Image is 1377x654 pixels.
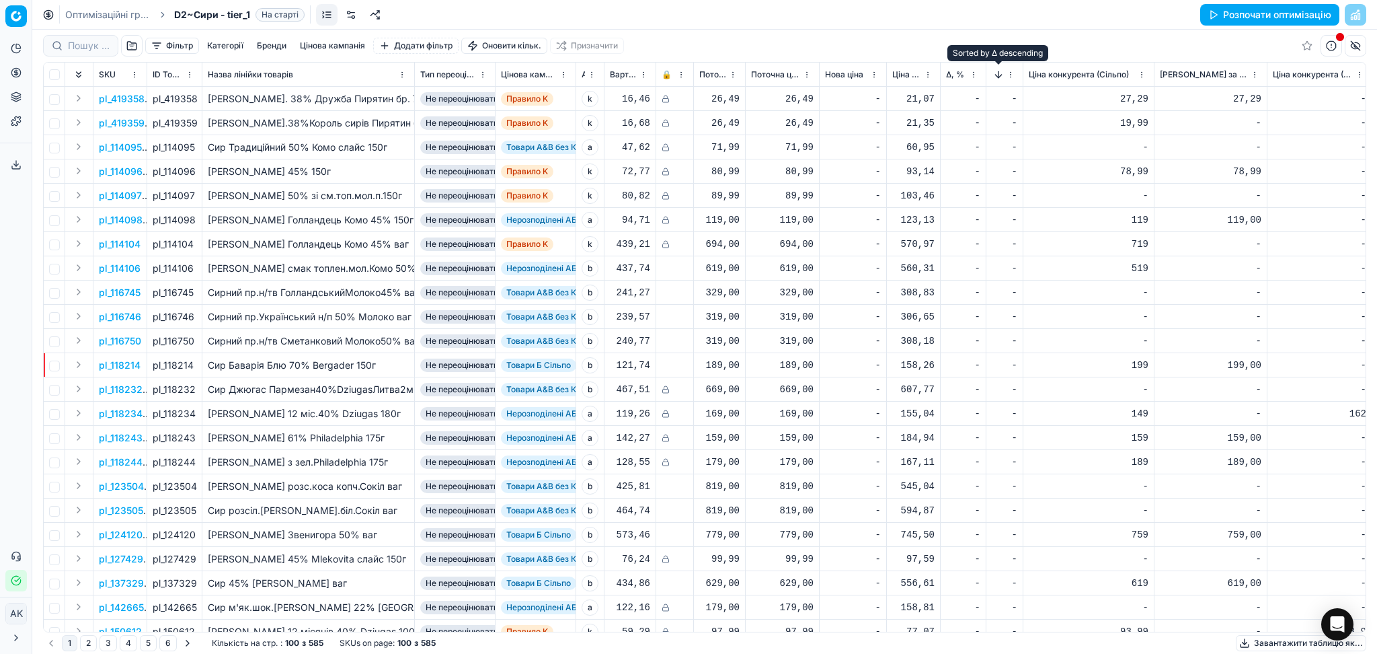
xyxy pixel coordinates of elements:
span: Цінова кампанія [501,69,557,80]
div: 329,00 [699,286,740,299]
button: pl_114095 [99,141,142,154]
div: 80,99 [751,165,814,178]
div: pl_419359 [153,116,196,130]
span: На старті [255,8,305,22]
div: pl_114097 [153,189,196,203]
div: - [946,334,980,348]
span: Правило K [501,92,553,106]
div: - [992,286,1017,299]
span: k [582,236,598,252]
p: pl_114106 [99,262,141,275]
button: Expand [71,139,87,155]
div: 47,62 [610,141,650,154]
button: Фільтр [145,38,199,54]
div: 308,83 [892,286,935,299]
span: Правило K [501,189,553,203]
span: SKU [99,69,116,80]
div: 26,49 [699,116,740,130]
button: Expand [71,211,87,227]
strong: 100 [285,638,299,649]
div: 119,00 [1160,213,1261,227]
span: Нерозподілені АБ за попитом [501,262,629,275]
span: Не переоцінювати [420,334,504,348]
button: Завантажити таблицю як... [1236,635,1366,651]
div: pl_116745 [153,286,196,299]
div: pl_114104 [153,238,196,251]
p: pl_118232 [99,383,143,396]
div: 16,46 [610,92,650,106]
span: [PERSON_NAME] за 7 днів [1160,69,1248,80]
div: - [1273,189,1366,203]
div: pl_116746 [153,310,196,324]
div: 619,00 [699,262,740,275]
span: b [582,260,598,277]
div: - [825,165,881,178]
div: - [825,189,881,203]
span: Не переоцінювати [420,189,504,203]
span: Товари А&B без КД [501,334,588,348]
button: pl_116745 [99,286,141,299]
input: Пошук по SKU або назві [68,39,110,52]
div: 158,26 [892,359,935,372]
button: Expand [71,599,87,615]
div: - [946,310,980,324]
span: Не переоцінювати [420,213,504,227]
span: Ціна з плановою націнкою [892,69,921,80]
span: Товари Б Сільпо [501,359,576,372]
p: pl_123504 [99,480,144,493]
div: - [825,262,881,275]
button: 6 [159,635,177,651]
div: Сирний пр.н/тв ГолландськийМолоко45% ваг [208,286,409,299]
div: pl_118232 [153,383,196,396]
span: Не переоцінювати [420,262,504,275]
div: 308,18 [892,334,935,348]
span: k [582,163,598,180]
strong: 585 [309,638,323,649]
div: Сирний пр.н/тв Сметанковий Молоко50% ваг [208,334,409,348]
button: AK [5,603,27,624]
div: - [825,116,881,130]
span: Поточна ціна [751,69,800,80]
span: Нерозподілені АБ за попитом [501,213,629,227]
div: 71,99 [699,141,740,154]
button: pl_127429 [99,552,143,566]
button: Expand [71,502,87,518]
button: Категорії [202,38,249,54]
div: 26,49 [751,116,814,130]
button: pl_116750 [99,334,141,348]
div: - [946,189,980,203]
div: - [1273,286,1366,299]
span: k [582,188,598,204]
button: Розпочати оптимізацію [1200,4,1339,26]
span: Не переоцінювати [420,165,504,178]
span: a [582,212,598,228]
div: 199,00 [1160,359,1261,372]
p: pl_118214 [99,359,141,372]
div: - [825,141,881,154]
button: Sorted by Δ descending [992,68,1005,81]
div: 694,00 [699,238,740,251]
div: - [825,213,881,227]
strong: 585 [421,638,436,649]
span: D2~Сири - tier_1На старті [174,8,305,22]
div: [PERSON_NAME]. 38% Дружба Пирятин бр. 70г [208,92,409,106]
button: Expand [71,235,87,252]
div: 319,00 [751,334,814,348]
p: pl_419358 [99,92,145,106]
div: 80,82 [610,189,650,203]
div: 89,99 [699,189,740,203]
span: AK [6,604,26,624]
div: 439,21 [610,238,650,251]
div: - [946,165,980,178]
div: 26,49 [751,92,814,106]
div: 306,65 [892,310,935,324]
button: pl_150612 [99,625,142,639]
p: pl_118243 [99,431,143,445]
span: D2~Сири - tier_1 [174,8,250,22]
div: - [1273,334,1366,348]
button: Оновити кільк. [461,38,547,54]
button: Expand [71,575,87,591]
